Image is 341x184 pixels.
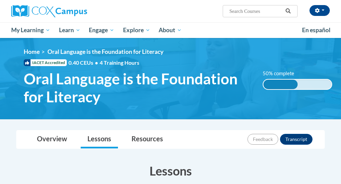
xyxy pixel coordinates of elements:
h3: Lessons [16,162,325,179]
button: Feedback [247,134,278,145]
a: My Learning [7,22,55,38]
a: Resources [125,130,170,148]
a: Home [24,48,40,55]
span: Oral Language is the Foundation for Literacy [24,70,253,106]
span: Engage [89,26,114,34]
a: Cox Campus [11,5,111,17]
span: About [159,26,182,34]
div: 50% complete [263,80,298,89]
span: Explore [123,26,150,34]
span: Learn [59,26,80,34]
a: Learn [55,22,85,38]
img: Cox Campus [11,5,87,17]
span: 4 Training Hours [100,59,139,66]
span: • [95,59,98,66]
span: En español [302,26,330,34]
a: About [155,22,186,38]
a: Explore [119,22,155,38]
input: Search Courses [229,7,283,15]
button: Search [283,7,293,15]
span: My Learning [11,26,50,34]
label: 50% complete [263,70,302,77]
a: Engage [84,22,119,38]
span: Oral Language is the Foundation for Literacy [47,48,163,55]
a: En español [298,23,335,37]
span: 0.40 CEUs [68,59,100,66]
div: Main menu [6,22,335,38]
button: Transcript [280,134,313,145]
a: Lessons [81,130,118,148]
span: IACET Accredited [24,59,67,66]
a: Overview [30,130,74,148]
button: Account Settings [309,5,330,16]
